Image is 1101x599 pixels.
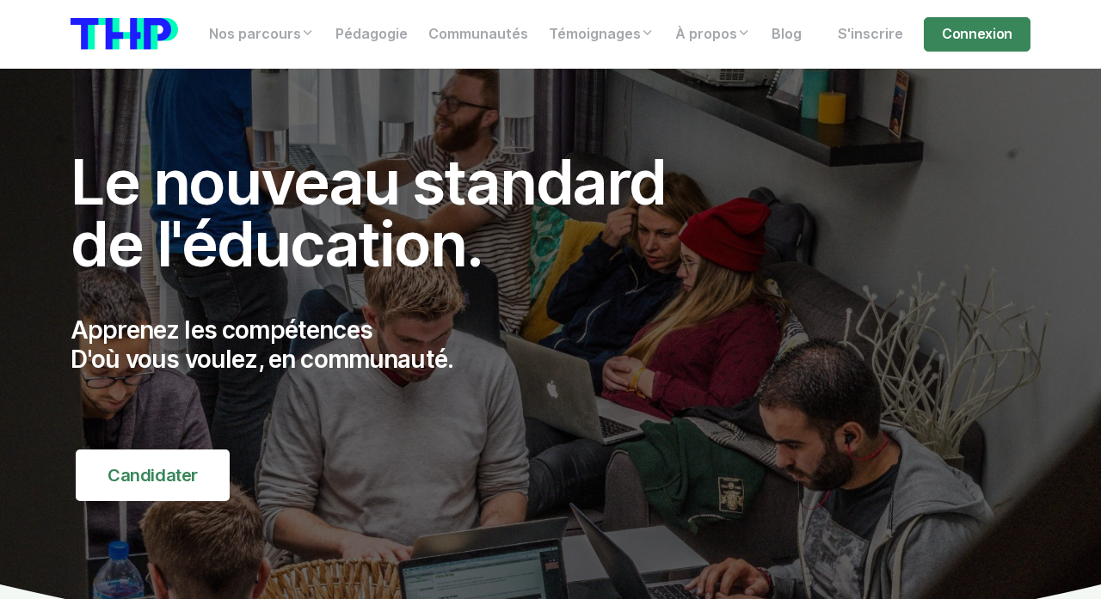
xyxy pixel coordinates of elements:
[71,316,704,374] p: Apprenez les compétences D'où vous voulez, en communauté.
[418,17,538,52] a: Communautés
[665,17,761,52] a: À propos
[761,17,812,52] a: Blog
[71,18,178,50] img: logo
[71,151,704,275] h1: Le nouveau standard de l'éducation.
[199,17,325,52] a: Nos parcours
[538,17,665,52] a: Témoignages
[76,449,230,501] a: Candidater
[924,17,1030,52] a: Connexion
[827,17,913,52] a: S'inscrire
[325,17,418,52] a: Pédagogie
